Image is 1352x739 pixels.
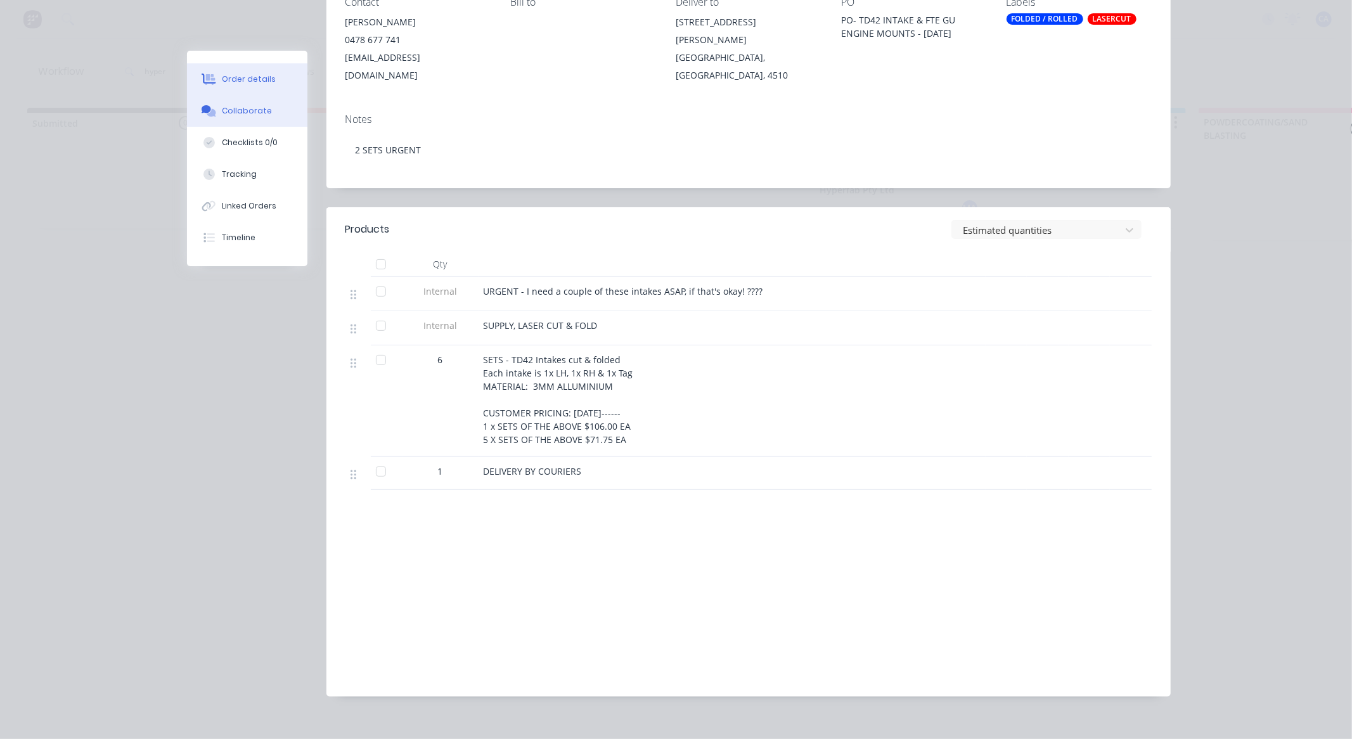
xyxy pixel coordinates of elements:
[676,49,821,84] div: [GEOGRAPHIC_DATA], [GEOGRAPHIC_DATA], 4510
[676,13,821,84] div: [STREET_ADDRESS][PERSON_NAME][GEOGRAPHIC_DATA], [GEOGRAPHIC_DATA], 4510
[345,113,1152,125] div: Notes
[187,158,307,190] button: Tracking
[484,285,763,297] span: URGENT - I need a couple of these intakes ASAP, if that's okay! ????
[484,465,582,477] span: DELIVERY BY COURIERS
[222,74,276,85] div: Order details
[484,319,598,331] span: SUPPLY, LASER CUT & FOLD
[841,13,986,40] div: PO- TD42 INTAKE & FTE GU ENGINE MOUNTS - [DATE]
[187,222,307,254] button: Timeline
[345,31,491,49] div: 0478 677 741
[222,137,278,148] div: Checklists 0/0
[222,169,257,180] div: Tracking
[408,285,473,298] span: Internal
[438,465,443,478] span: 1
[222,200,276,212] div: Linked Orders
[187,95,307,127] button: Collaborate
[187,63,307,95] button: Order details
[345,13,491,84] div: [PERSON_NAME]0478 677 741[EMAIL_ADDRESS][DOMAIN_NAME]
[408,319,473,332] span: Internal
[345,131,1152,169] div: 2 SETS URGENT
[222,105,272,117] div: Collaborate
[402,252,479,277] div: Qty
[676,13,821,49] div: [STREET_ADDRESS][PERSON_NAME]
[438,353,443,366] span: 6
[345,222,390,237] div: Products
[1007,13,1083,25] div: FOLDED / ROLLED
[187,190,307,222] button: Linked Orders
[1088,13,1136,25] div: LASERCUT
[187,127,307,158] button: Checklists 0/0
[345,13,491,31] div: [PERSON_NAME]
[484,354,633,446] span: SETS - TD42 Intakes cut & folded Each intake is 1x LH, 1x RH & 1x Tag MATERIAL: 3MM ALLUMINIUM CU...
[222,232,255,243] div: Timeline
[345,49,491,84] div: [EMAIL_ADDRESS][DOMAIN_NAME]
